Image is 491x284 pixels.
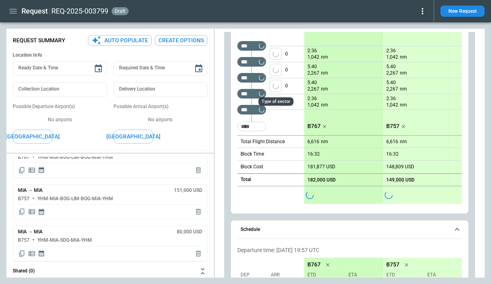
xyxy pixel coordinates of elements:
[307,96,317,102] p: 2:36
[307,80,317,86] p: 5:40
[155,35,207,46] button: Create Options
[18,250,26,258] span: Copy quote content
[271,272,299,278] p: Arr
[194,166,202,174] span: Delete quote
[386,151,399,157] p: 16:32
[237,122,266,131] div: Too short
[321,70,328,77] p: nm
[270,80,282,92] button: left aligned
[270,80,282,92] span: Type of sector
[285,78,304,94] p: 0
[386,177,415,183] p: 149,000 USD
[88,35,152,46] button: Auto Populate
[18,208,26,216] span: Copy quote content
[241,177,251,182] h6: Total
[13,37,65,44] p: Request Summary
[113,130,153,144] button: [GEOGRAPHIC_DATA]
[386,54,398,61] p: 1,042
[174,188,202,193] h6: 151,000 USD
[285,46,304,62] p: 0
[321,86,328,93] p: nm
[18,238,29,243] h6: B757
[424,272,459,278] p: ETA
[285,62,304,78] p: 0
[386,123,399,130] p: B757
[307,70,319,77] p: 2,267
[241,164,263,170] p: Block Cost
[241,227,260,232] h6: Schedule
[307,64,317,70] p: 5:40
[270,64,282,76] button: left aligned
[13,116,107,123] p: No airports
[400,102,407,108] p: nm
[307,151,320,157] p: 16:32
[400,70,407,77] p: nm
[38,166,45,174] span: Display quote schedule
[18,196,29,201] h6: B757
[307,272,342,278] p: ETD
[307,86,319,93] p: 2,267
[37,238,92,243] h6: YHM-MIA-SDQ-MIA-YHM
[270,64,282,76] span: Type of sector
[38,250,45,258] span: Display quote schedule
[386,96,396,102] p: 2:36
[270,48,282,60] span: Type of sector
[400,86,407,93] p: nm
[241,272,268,278] p: Dep
[13,262,207,281] button: Shared (0)
[28,208,36,216] span: Display detailed quote content
[386,261,399,268] p: B757
[191,61,207,77] button: Choose date
[113,8,127,14] span: draft
[113,116,208,123] p: No airports
[237,89,266,99] div: Not found
[13,130,53,144] button: [GEOGRAPHIC_DATA]
[386,272,421,278] p: ETD
[237,105,266,114] div: Not found
[90,61,106,77] button: Choose date
[270,48,282,60] button: left aligned
[386,164,414,170] p: 148,809 USD
[38,208,45,216] span: Display quote schedule
[321,54,328,61] p: nm
[13,52,207,58] h6: Location Info
[400,138,407,145] p: nm
[400,54,407,61] p: nm
[321,102,328,108] p: nm
[386,139,398,145] p: 6,616
[304,20,462,204] div: scrollable content
[307,261,321,268] p: B767
[307,177,336,183] p: 182,000 USD
[28,166,36,174] span: Display detailed quote content
[194,250,202,258] span: Delete quote
[386,64,396,70] p: 5:40
[307,54,319,61] p: 1,042
[37,196,113,201] h6: YHM-MIA-BOG-LIM-BOG-MIA-YHM
[386,86,398,93] p: 2,267
[18,155,29,160] h6: B767
[237,221,462,239] button: Schedule
[307,102,319,108] p: 1,042
[51,6,108,16] h2: REQ-2025-003799
[13,268,35,274] h6: Shared (0)
[237,41,266,51] div: Not found
[237,247,462,254] p: Departure time: [DATE] 19:57 UTC
[386,48,396,54] p: 2:36
[28,250,36,258] span: Display detailed quote content
[258,97,293,106] div: Type of sector
[37,155,113,160] h6: YHM-MIA-BOG-LIM-BOG-MIA-YHM
[307,48,317,54] p: 2:36
[22,6,48,16] h1: Request
[237,57,266,67] div: Not found
[237,73,266,83] div: Not found
[440,6,485,17] button: New Request
[321,138,328,145] p: nm
[18,229,43,235] h6: MIA → MIA
[18,166,26,174] span: Copy quote content
[345,272,380,278] p: ETA
[13,103,107,110] p: Possible Departure Airport(s)
[386,102,398,108] p: 1,042
[307,139,319,145] p: 6,616
[285,94,304,109] p: 0
[307,123,321,130] p: B767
